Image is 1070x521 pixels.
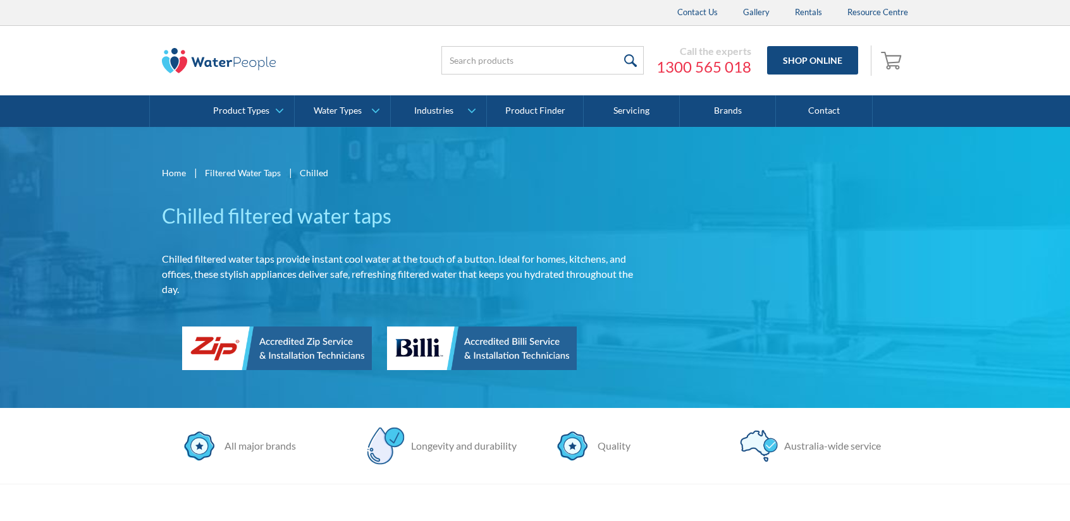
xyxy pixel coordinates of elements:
div: | [192,165,199,180]
div: Longevity and durability [405,438,517,453]
a: Product Finder [487,95,583,127]
a: Home [162,166,186,179]
a: Product Types [198,95,293,127]
a: Contact [776,95,872,127]
div: All major brands [218,438,296,453]
div: | [287,165,293,180]
a: Shop Online [767,46,858,75]
h1: Chilled filtered water taps [162,201,648,231]
div: Product Types [213,105,269,116]
a: Water Types [295,95,390,127]
div: Chilled [300,166,328,179]
input: Search products [441,46,644,75]
div: Quality [591,438,630,453]
div: Water Types [314,105,362,116]
a: Industries [391,95,486,127]
p: Chilled filtered water taps provide instant cool water at the touch of a button. Ideal for homes,... [162,251,648,297]
a: 1300 565 018 [656,57,751,76]
div: Industries [414,105,453,116]
a: Filtered Water Taps [205,166,281,179]
a: Open empty cart [878,45,908,76]
img: The Water People [162,48,276,73]
div: Call the experts [656,45,751,57]
div: Australia-wide service [778,438,881,453]
img: shopping cart [881,50,905,70]
a: Brands [680,95,776,127]
a: Servicing [584,95,680,127]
